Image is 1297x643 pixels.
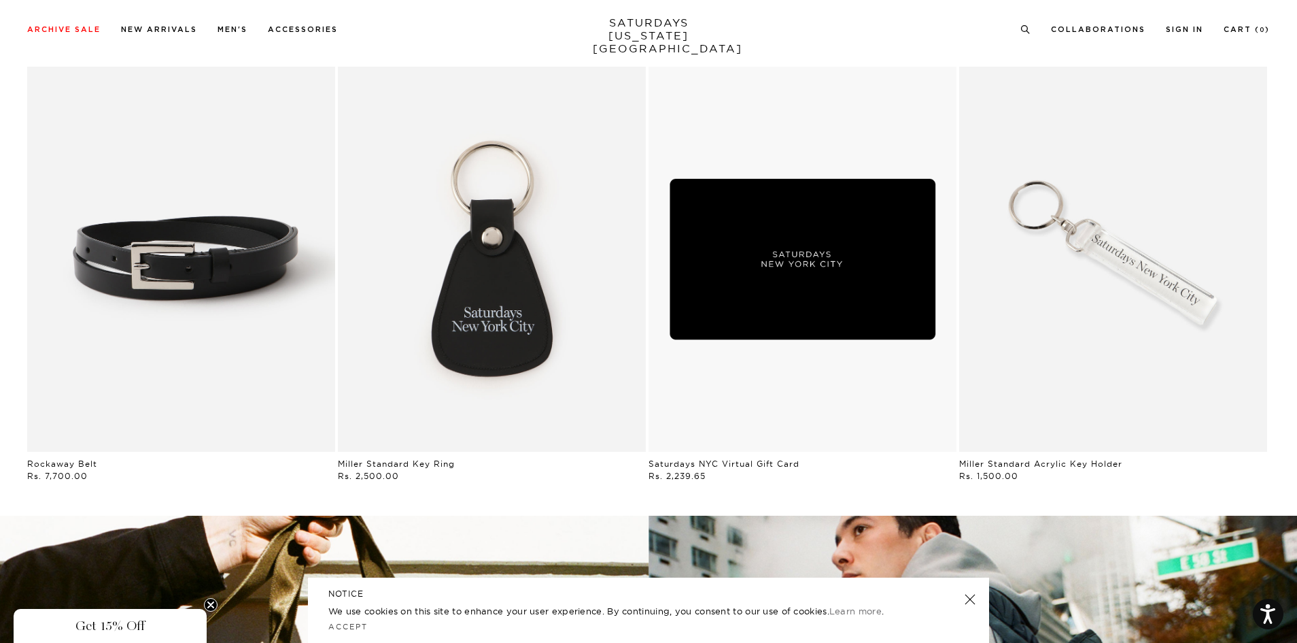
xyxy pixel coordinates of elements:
[1224,26,1270,33] a: Cart (0)
[27,26,101,33] a: Archive Sale
[14,609,207,643] div: Get 15% OffClose teaser
[648,471,706,481] span: Rs. 2,239.65
[959,471,1018,481] span: Rs. 1,500.00
[268,26,338,33] a: Accessories
[27,471,88,481] span: Rs. 7,700.00
[328,604,920,618] p: We use cookies on this site to enhance your user experience. By continuing, you consent to our us...
[204,598,218,612] button: Close teaser
[1051,26,1145,33] a: Collaborations
[959,459,1122,469] a: Miller Standard Acrylic Key Holder
[1260,27,1265,33] small: 0
[829,606,882,616] a: Learn more
[1166,26,1203,33] a: Sign In
[328,588,969,600] h5: NOTICE
[338,459,455,469] a: Miller Standard Key Ring
[75,618,145,634] span: Get 15% Off
[121,26,197,33] a: New Arrivals
[218,26,247,33] a: Men's
[648,459,799,469] a: Saturdays NYC Virtual Gift Card
[328,622,368,631] a: Accept
[593,16,705,55] a: SATURDAYS[US_STATE][GEOGRAPHIC_DATA]
[27,459,97,469] a: Rockaway Belt
[338,471,399,481] span: Rs. 2,500.00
